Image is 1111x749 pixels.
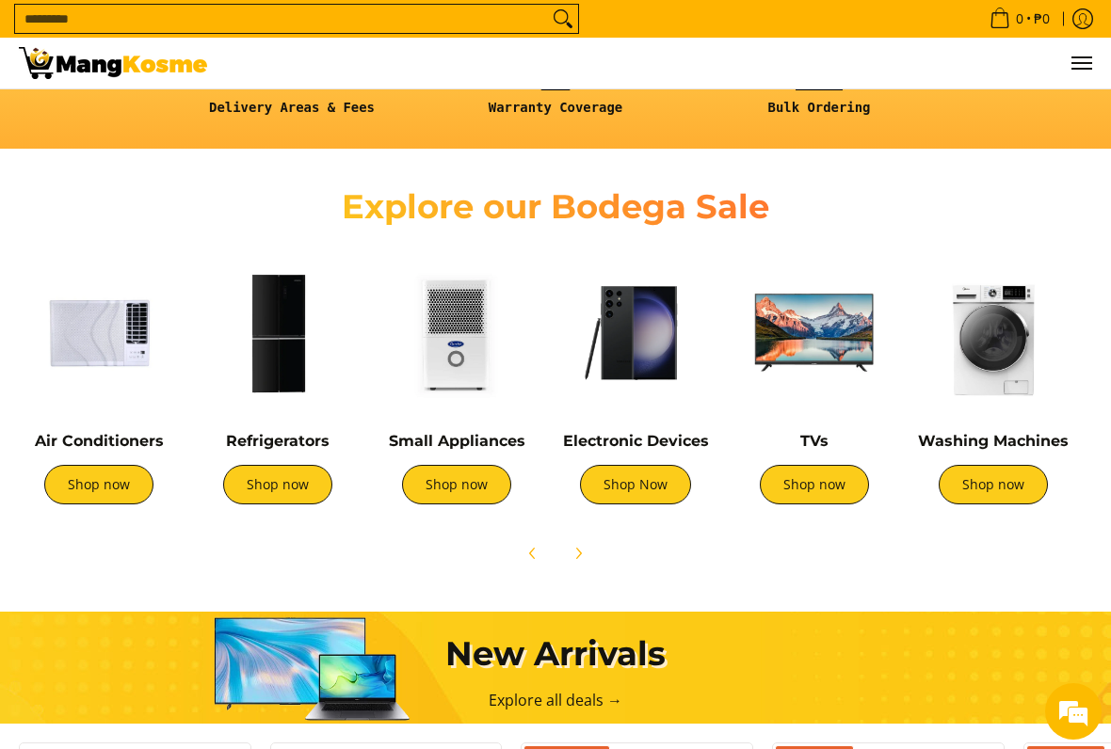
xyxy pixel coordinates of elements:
[19,253,179,413] img: Air Conditioners
[19,47,207,79] img: Mang Kosme: Your Home Appliances Warehouse Sale Partner!
[1070,38,1092,88] button: Menu
[548,5,578,33] button: Search
[377,253,537,413] img: Small Appliances
[557,533,599,574] button: Next
[44,465,153,504] a: Shop now
[800,432,829,450] a: TVs
[555,253,716,413] img: Electronic Devices
[984,8,1055,29] span: •
[760,465,869,504] a: Shop now
[35,432,164,450] a: Air Conditioners
[939,465,1048,504] a: Shop now
[913,253,1073,413] img: Washing Machines
[489,690,622,710] a: Explore all deals →
[226,38,1092,88] nav: Main Menu
[226,38,1092,88] ul: Customer Navigation
[512,533,554,574] button: Previous
[734,253,894,413] img: TVs
[402,465,511,504] a: Shop now
[1013,12,1026,25] span: 0
[226,432,330,450] a: Refrigerators
[292,186,819,228] h2: Explore our Bodega Sale
[223,465,332,504] a: Shop now
[198,253,358,413] img: Refrigerators
[1031,12,1053,25] span: ₱0
[563,432,709,450] a: Electronic Devices
[389,432,525,450] a: Small Appliances
[918,432,1069,450] a: Washing Machines
[580,465,691,504] a: Shop Now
